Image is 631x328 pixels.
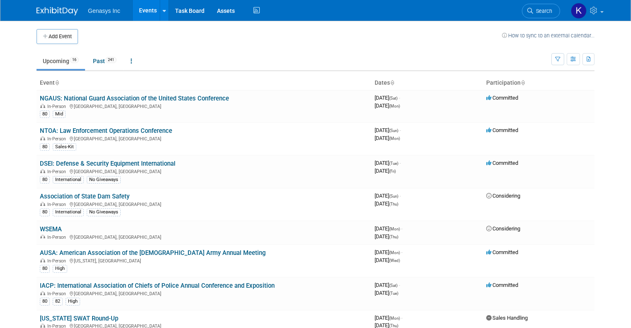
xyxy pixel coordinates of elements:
[55,79,59,86] a: Sort by Event Name
[53,143,76,151] div: Sales-Kit
[47,169,68,174] span: In-Person
[389,136,400,141] span: (Mon)
[399,282,400,288] span: -
[40,323,45,328] img: In-Person Event
[37,53,85,69] a: Upcoming16
[486,193,520,199] span: Considering
[88,7,120,14] span: Genasys Inc
[522,4,560,18] a: Search
[375,225,402,232] span: [DATE]
[389,128,398,133] span: (Sun)
[87,176,121,184] div: No Giveaways
[375,168,396,174] span: [DATE]
[401,225,402,232] span: -
[37,76,371,90] th: Event
[375,201,398,207] span: [DATE]
[40,136,45,140] img: In-Person Event
[40,168,368,174] div: [GEOGRAPHIC_DATA], [GEOGRAPHIC_DATA]
[66,298,80,305] div: High
[389,235,398,239] span: (Thu)
[40,95,229,102] a: NGAUS: National Guard Association of the United States Conference
[502,32,594,39] a: How to sync to an external calendar...
[389,194,398,198] span: (Sun)
[521,79,525,86] a: Sort by Participation Type
[389,202,398,206] span: (Thu)
[40,258,45,262] img: In-Person Event
[389,316,400,321] span: (Mon)
[375,282,400,288] span: [DATE]
[400,193,401,199] span: -
[375,315,402,321] span: [DATE]
[486,315,528,321] span: Sales Handling
[486,127,518,133] span: Committed
[37,29,78,44] button: Add Event
[47,258,68,264] span: In-Person
[40,315,118,322] a: [US_STATE] SWAT Round-Up
[375,127,401,133] span: [DATE]
[399,95,400,101] span: -
[486,249,518,255] span: Committed
[40,110,50,118] div: 80
[40,127,172,135] a: NTOA: Law Enforcement Operations Conference
[389,96,397,100] span: (Sat)
[486,225,520,232] span: Considering
[40,193,129,200] a: Association of State Dam Safety
[47,235,68,240] span: In-Person
[53,110,66,118] div: Mid
[375,233,398,240] span: [DATE]
[375,193,401,199] span: [DATE]
[486,95,518,101] span: Committed
[400,127,401,133] span: -
[47,291,68,296] span: In-Person
[533,8,552,14] span: Search
[40,135,368,142] div: [GEOGRAPHIC_DATA], [GEOGRAPHIC_DATA]
[389,283,397,288] span: (Sat)
[389,161,398,166] span: (Tue)
[375,95,400,101] span: [DATE]
[40,282,275,289] a: IACP: International Association of Chiefs of Police Annual Conference and Exposition
[53,265,67,272] div: High
[389,323,398,328] span: (Thu)
[401,249,402,255] span: -
[371,76,483,90] th: Dates
[87,208,121,216] div: No Giveaways
[389,291,398,296] span: (Tue)
[40,201,368,207] div: [GEOGRAPHIC_DATA], [GEOGRAPHIC_DATA]
[40,208,50,216] div: 80
[40,298,50,305] div: 80
[40,257,368,264] div: [US_STATE], [GEOGRAPHIC_DATA]
[40,225,62,233] a: WSEMA
[40,202,45,206] img: In-Person Event
[53,208,84,216] div: International
[400,160,401,166] span: -
[375,290,398,296] span: [DATE]
[375,135,400,141] span: [DATE]
[390,79,394,86] a: Sort by Start Date
[53,298,63,305] div: 82
[483,76,594,90] th: Participation
[40,235,45,239] img: In-Person Event
[571,3,587,19] img: Kate Lawson
[40,104,45,108] img: In-Person Event
[40,176,50,184] div: 80
[40,265,50,272] div: 80
[375,160,401,166] span: [DATE]
[37,7,78,15] img: ExhibitDay
[40,169,45,173] img: In-Person Event
[40,290,368,296] div: [GEOGRAPHIC_DATA], [GEOGRAPHIC_DATA]
[486,282,518,288] span: Committed
[389,104,400,108] span: (Mon)
[87,53,123,69] a: Past241
[389,250,400,255] span: (Mon)
[401,315,402,321] span: -
[389,227,400,231] span: (Mon)
[47,104,68,109] span: In-Person
[53,176,84,184] div: International
[40,249,266,257] a: AUSA: American Association of the [DEMOGRAPHIC_DATA] Army Annual Meeting
[40,143,50,151] div: 80
[375,257,400,263] span: [DATE]
[375,249,402,255] span: [DATE]
[47,202,68,207] span: In-Person
[105,57,117,63] span: 241
[40,160,175,167] a: DSEI: Defense & Security Equipment International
